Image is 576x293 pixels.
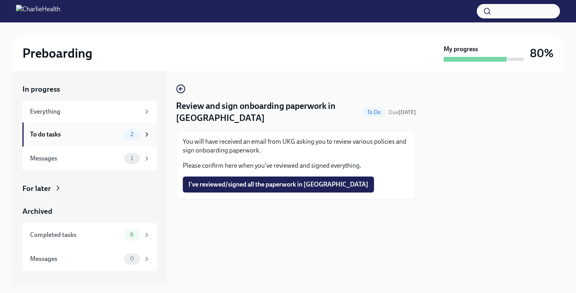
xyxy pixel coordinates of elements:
[126,155,138,161] span: 1
[22,45,92,61] h2: Preboarding
[22,101,157,122] a: Everything
[188,181,368,189] span: I've reviewed/signed all the paperwork in [GEOGRAPHIC_DATA]
[183,177,374,193] button: I've reviewed/signed all the paperwork in [GEOGRAPHIC_DATA]
[22,223,157,247] a: Completed tasks8
[398,109,416,116] strong: [DATE]
[30,154,121,163] div: Messages
[388,108,416,116] span: October 20th, 2025 08:00
[22,206,157,217] a: Archived
[22,183,157,194] a: For later
[30,107,140,116] div: Everything
[30,255,121,263] div: Messages
[126,131,138,137] span: 2
[30,130,121,139] div: To do tasks
[183,137,409,155] p: You will have received an email from UKG asking you to review various policies and sign onboardin...
[125,256,139,262] span: 0
[530,46,554,60] h3: 80%
[444,45,478,54] strong: My progress
[176,100,359,124] h4: Review and sign onboarding paperwork in [GEOGRAPHIC_DATA]
[22,183,51,194] div: For later
[22,146,157,171] a: Messages1
[362,109,385,115] span: To Do
[183,161,409,170] p: Please confirm here when you've reviewed and signed everything.
[125,232,138,238] span: 8
[22,122,157,146] a: To do tasks2
[16,5,60,18] img: CharlieHealth
[30,231,121,239] div: Completed tasks
[22,84,157,94] a: In progress
[22,247,157,271] a: Messages0
[388,109,416,116] span: Due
